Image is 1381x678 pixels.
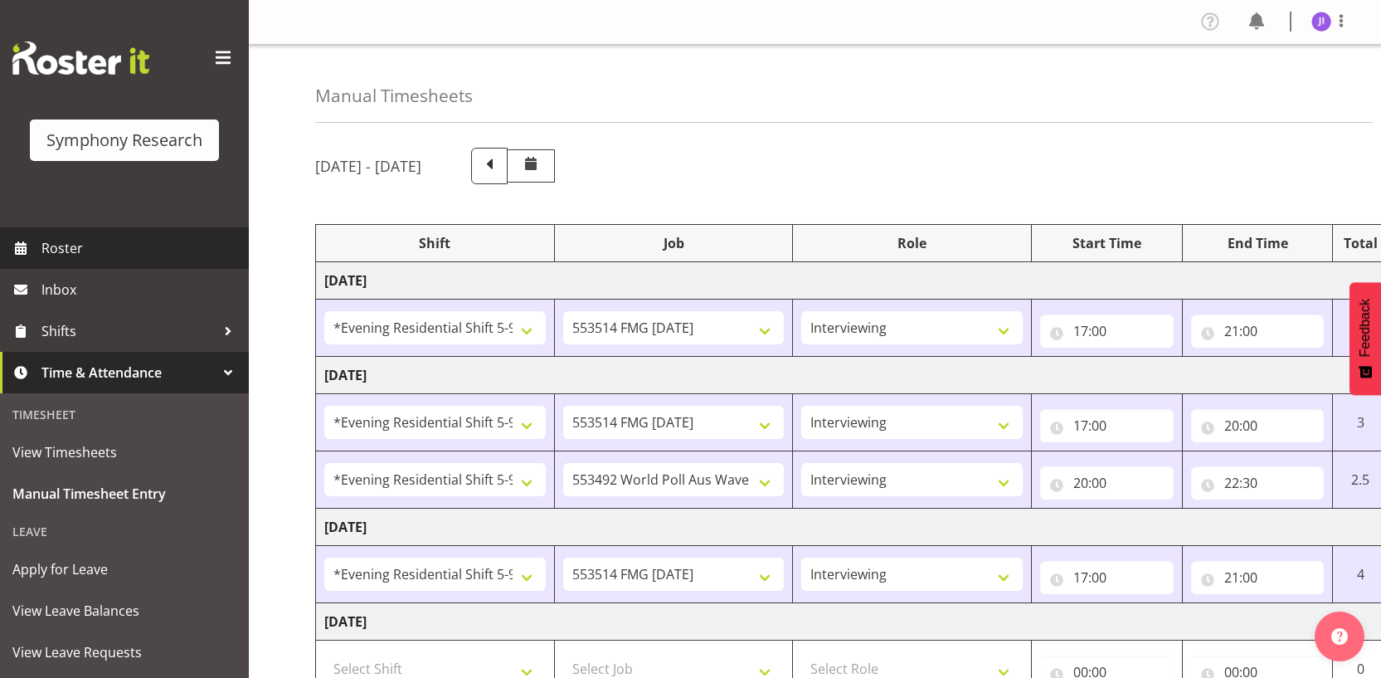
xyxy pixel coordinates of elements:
img: jonathan-isidoro5583.jpg [1311,12,1331,32]
a: View Timesheets [4,432,245,473]
span: Shifts [41,319,216,344]
input: Click to select... [1040,466,1174,500]
h5: [DATE] - [DATE] [315,157,421,175]
div: Start Time [1040,233,1174,253]
span: Manual Timesheet Entry [12,481,236,506]
img: Rosterit website logo [12,41,149,75]
div: Job [563,233,785,253]
span: View Leave Requests [12,640,236,665]
span: Time & Attendance [41,360,216,385]
div: Symphony Research [46,128,202,153]
a: View Leave Balances [4,590,245,632]
span: View Leave Balances [12,598,236,623]
input: Click to select... [1191,409,1325,442]
div: Shift [324,233,546,253]
button: Feedback - Show survey [1349,282,1381,395]
img: help-xxl-2.png [1331,628,1348,645]
span: Inbox [41,277,241,302]
div: End Time [1191,233,1325,253]
span: Feedback [1358,299,1373,357]
div: Role [801,233,1023,253]
div: Leave [4,515,245,549]
input: Click to select... [1040,315,1174,348]
input: Click to select... [1040,561,1174,594]
a: View Leave Requests [4,632,245,673]
span: Roster [41,236,241,261]
a: Manual Timesheet Entry [4,473,245,515]
a: Apply for Leave [4,549,245,590]
h4: Manual Timesheets [315,86,473,105]
span: Apply for Leave [12,557,236,582]
span: View Timesheets [12,440,236,465]
input: Click to select... [1191,561,1325,594]
input: Click to select... [1040,409,1174,442]
input: Click to select... [1191,466,1325,500]
div: Timesheet [4,398,245,432]
div: Total [1341,233,1379,253]
input: Click to select... [1191,315,1325,348]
